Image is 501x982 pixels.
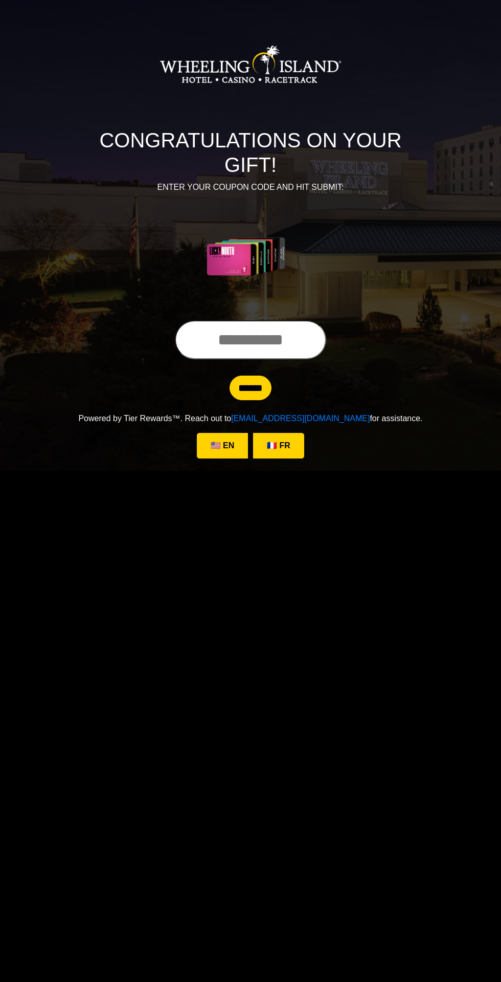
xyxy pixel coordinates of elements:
p: ENTER YOUR COUPON CODE AND HIT SUBMIT: [74,181,427,193]
span: Powered by Tier Rewards™. Reach out to for assistance. [78,414,422,423]
div: Language Selection [194,433,307,459]
img: Center Image [183,206,319,308]
a: 🇺🇸 EN [197,433,248,459]
h1: CONGRATULATIONS ON YOUR GIFT! [74,128,427,177]
a: 🇫🇷 FR [253,433,304,459]
a: [EMAIL_ADDRESS][DOMAIN_NAME] [231,414,370,423]
img: Logo [160,13,341,116]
